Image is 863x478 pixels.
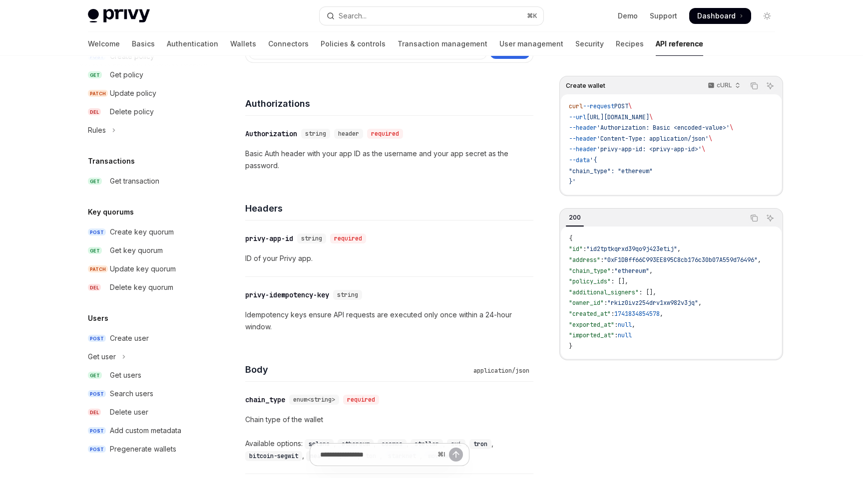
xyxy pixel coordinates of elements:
button: Toggle Rules section [80,121,208,139]
div: Get policy [110,69,143,81]
a: POSTPregenerate wallets [80,440,208,458]
span: POST [88,229,106,236]
span: : [], [639,288,656,296]
div: , [447,438,469,450]
span: : [614,321,618,329]
code: ethereum [338,439,374,449]
a: PATCHUpdate policy [80,84,208,102]
span: --header [569,145,597,153]
div: 200 [566,212,584,224]
span: string [337,291,358,299]
span: DEL [88,284,101,291]
span: "chain_type": "ethereum" [569,167,653,175]
p: Basic Auth header with your app ID as the username and your app secret as the password. [245,148,533,172]
a: Policies & controls [321,32,386,56]
span: null [618,321,632,329]
p: cURL [717,81,732,89]
a: GETGet policy [80,66,208,84]
span: ⌘ K [527,12,537,20]
button: Copy the contents from the code block [748,212,761,225]
div: Available options: [245,438,533,462]
p: Idempotency keys ensure API requests are executed only once within a 24-hour window. [245,309,533,333]
a: Dashboard [689,8,751,24]
div: Get user [88,351,116,363]
p: ID of your Privy app. [245,252,533,264]
span: POST [88,427,106,435]
span: --data [569,156,590,164]
a: Connectors [268,32,309,56]
button: Open search [320,7,543,25]
a: Basics [132,32,155,56]
div: Delete key quorum [110,281,173,293]
div: required [367,129,403,139]
span: "id2tptkqrxd39qo9j423etij" [586,245,677,253]
a: PATCHUpdate key quorum [80,260,208,278]
div: privy-idempotency-key [245,290,329,300]
span: , [649,267,653,275]
span: "exported_at" [569,321,614,329]
span: "imported_at" [569,331,614,339]
span: "ethereum" [614,267,649,275]
span: "chain_type" [569,267,611,275]
a: Security [575,32,604,56]
h5: Users [88,312,108,324]
span: GET [88,372,102,379]
div: Search... [339,10,367,22]
div: Pregenerate wallets [110,443,176,455]
span: POST [88,390,106,398]
span: '{ [590,156,597,164]
div: Delete user [110,406,148,418]
span: curl [569,102,583,110]
span: "address" [569,256,600,264]
div: Update key quorum [110,263,176,275]
span: , [758,256,761,264]
button: Toggle dark mode [759,8,775,24]
code: stellar [411,439,443,449]
div: Add custom metadata [110,425,181,437]
span: }' [569,178,576,186]
a: User management [499,32,563,56]
span: string [305,130,326,138]
span: POST [88,446,106,453]
span: enum<string> [293,396,335,404]
span: { [569,235,572,242]
code: cosmos [378,439,407,449]
span: POST [88,335,106,342]
span: : [614,331,618,339]
div: chain_type [245,395,285,405]
span: "id" [569,245,583,253]
button: cURL [702,77,745,94]
span: DEL [88,409,101,416]
input: Ask a question... [320,444,433,466]
div: application/json [469,366,533,376]
div: Delete policy [110,106,154,118]
a: DELDelete key quorum [80,278,208,296]
span: POST [614,102,628,110]
span: "rkiz0ivz254drv1xw982v3jq" [607,299,698,307]
div: Rules [88,124,106,136]
div: Get transaction [110,175,159,187]
span: , [677,245,681,253]
span: DEL [88,108,101,116]
a: Transaction management [398,32,487,56]
span: 1741834854578 [614,310,660,318]
span: Dashboard [697,11,736,21]
span: , [660,310,663,318]
span: : [611,310,614,318]
div: Authorization [245,129,297,139]
a: GETGet transaction [80,172,208,190]
span: "0xF1DBff66C993EE895C8cb176c30b07A559d76496" [604,256,758,264]
button: Toggle Get user section [80,348,208,366]
div: Create key quorum [110,226,174,238]
div: required [343,395,379,405]
span: \ [649,113,653,121]
div: required [330,234,366,243]
button: Copy the contents from the code block [748,79,761,92]
span: --url [569,113,586,121]
button: Ask AI [764,212,777,225]
div: , [338,438,378,450]
a: GETGet users [80,366,208,384]
a: Authentication [167,32,218,56]
span: [URL][DOMAIN_NAME] [586,113,649,121]
a: POSTAdd custom metadata [80,422,208,440]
